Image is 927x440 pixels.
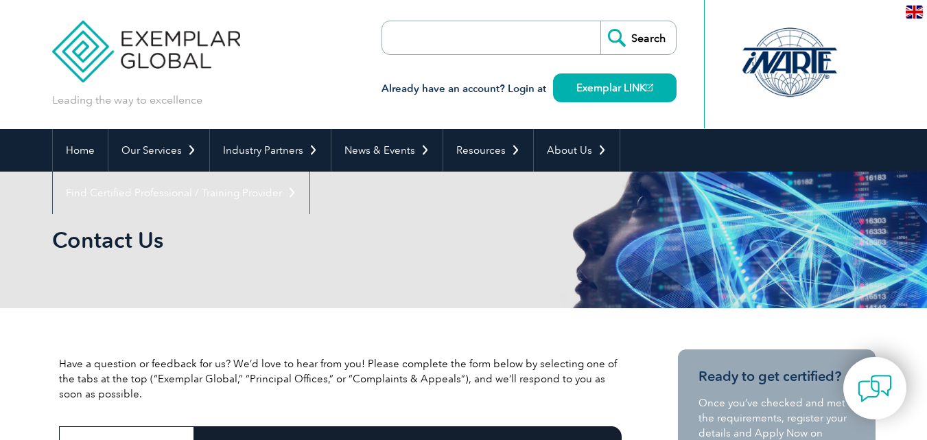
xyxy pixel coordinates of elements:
[53,129,108,172] a: Home
[646,84,653,91] img: open_square.png
[59,356,622,402] p: Have a question or feedback for us? We’d love to hear from you! Please complete the form below by...
[331,129,443,172] a: News & Events
[906,5,923,19] img: en
[534,129,620,172] a: About Us
[443,129,533,172] a: Resources
[553,73,677,102] a: Exemplar LINK
[858,371,892,406] img: contact-chat.png
[53,172,309,214] a: Find Certified Professional / Training Provider
[210,129,331,172] a: Industry Partners
[52,93,202,108] p: Leading the way to excellence
[699,368,855,385] h3: Ready to get certified?
[52,227,579,253] h1: Contact Us
[108,129,209,172] a: Our Services
[600,21,676,54] input: Search
[382,80,677,97] h3: Already have an account? Login at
